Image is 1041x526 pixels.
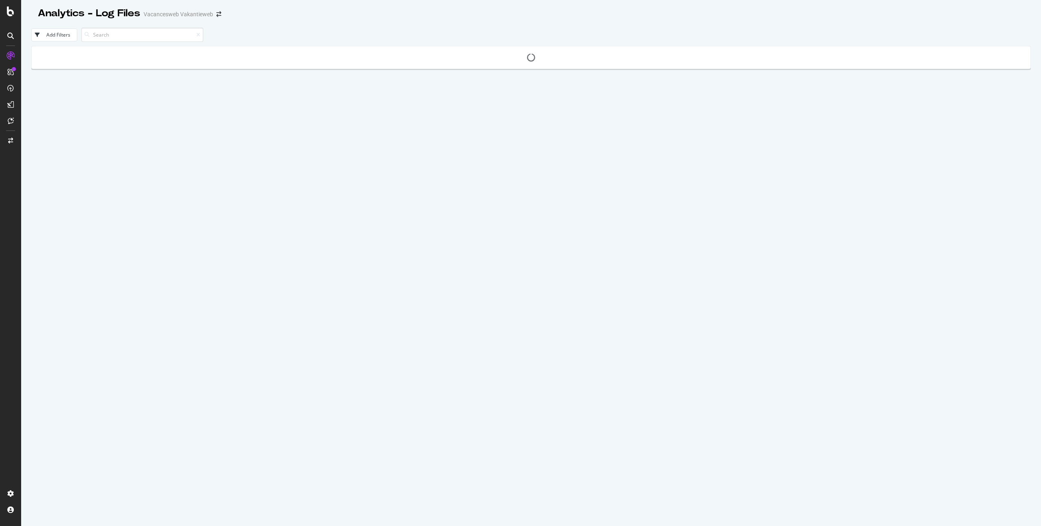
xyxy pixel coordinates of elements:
button: Add Filters [31,28,77,41]
div: Analytics - Log Files [38,7,140,20]
div: arrow-right-arrow-left [216,11,221,17]
input: Search [81,28,203,42]
div: Add Filters [46,31,70,38]
div: Vacancesweb Vakantieweb [144,10,213,18]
